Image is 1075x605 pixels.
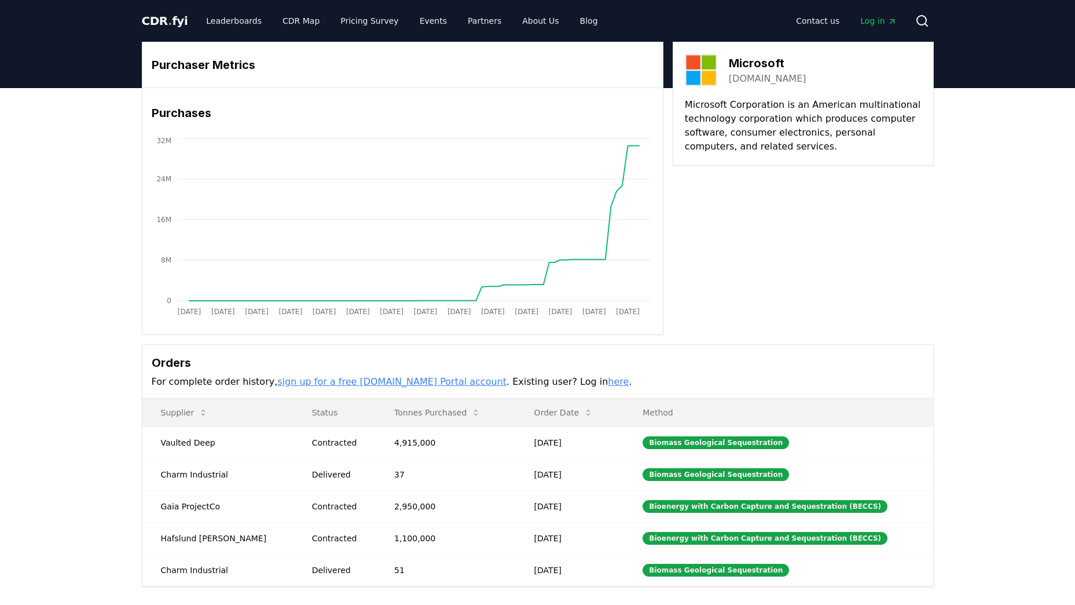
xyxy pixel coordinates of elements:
[608,376,629,387] a: here
[156,216,171,224] tspan: 16M
[376,458,516,490] td: 37
[516,490,625,522] td: [DATE]
[152,375,924,389] p: For complete order history, . Existing user? Log in .
[142,13,188,29] a: CDR.fyi
[312,533,366,544] div: Contracted
[380,308,403,316] tspan: [DATE]
[376,522,516,554] td: 1,100,000
[525,401,603,424] button: Order Date
[177,308,201,316] tspan: [DATE]
[643,500,887,513] div: Bioenergy with Carbon Capture and Sequestration (BECCS)
[447,308,471,316] tspan: [DATE]
[245,308,269,316] tspan: [DATE]
[156,175,171,183] tspan: 24M
[167,297,171,305] tspan: 0
[152,401,218,424] button: Supplier
[142,522,293,554] td: Hafslund [PERSON_NAME]
[860,15,896,27] span: Log in
[211,308,234,316] tspan: [DATE]
[787,10,849,31] a: Contact us
[142,554,293,586] td: Charm Industrial
[303,407,366,418] p: Status
[582,308,606,316] tspan: [DATE]
[142,458,293,490] td: Charm Industrial
[571,10,607,31] a: Blog
[481,308,505,316] tspan: [DATE]
[312,564,366,576] div: Delivered
[643,564,789,577] div: Biomass Geological Sequestration
[413,308,437,316] tspan: [DATE]
[142,490,293,522] td: Gaia ProjectCo
[152,56,654,74] h3: Purchaser Metrics
[312,308,336,316] tspan: [DATE]
[685,98,922,154] p: Microsoft Corporation is an American multinational technology corporation which produces computer...
[312,437,366,449] div: Contracted
[273,10,329,31] a: CDR Map
[376,427,516,458] td: 4,915,000
[376,554,516,586] td: 51
[197,10,271,31] a: Leaderboards
[346,308,370,316] tspan: [DATE]
[516,427,625,458] td: [DATE]
[515,308,538,316] tspan: [DATE]
[616,308,640,316] tspan: [DATE]
[152,354,924,371] h3: Orders
[513,10,568,31] a: About Us
[197,10,607,31] nav: Main
[633,407,923,418] p: Method
[168,14,172,28] span: .
[312,469,366,480] div: Delivered
[787,10,905,31] nav: Main
[516,522,625,554] td: [DATE]
[142,427,293,458] td: Vaulted Deep
[643,468,789,481] div: Biomass Geological Sequestration
[312,501,366,512] div: Contracted
[516,554,625,586] td: [DATE]
[643,532,887,545] div: Bioenergy with Carbon Capture and Sequestration (BECCS)
[851,10,905,31] a: Log in
[516,458,625,490] td: [DATE]
[729,72,806,86] a: [DOMAIN_NAME]
[156,137,171,145] tspan: 32M
[277,376,507,387] a: sign up for a free [DOMAIN_NAME] Portal account
[142,14,188,28] span: CDR fyi
[385,401,490,424] button: Tonnes Purchased
[548,308,572,316] tspan: [DATE]
[729,54,806,72] h3: Microsoft
[458,10,511,31] a: Partners
[161,256,171,264] tspan: 8M
[410,10,456,31] a: Events
[331,10,408,31] a: Pricing Survey
[685,54,717,86] img: Microsoft-logo
[643,436,789,449] div: Biomass Geological Sequestration
[278,308,302,316] tspan: [DATE]
[376,490,516,522] td: 2,950,000
[152,104,654,122] h3: Purchases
